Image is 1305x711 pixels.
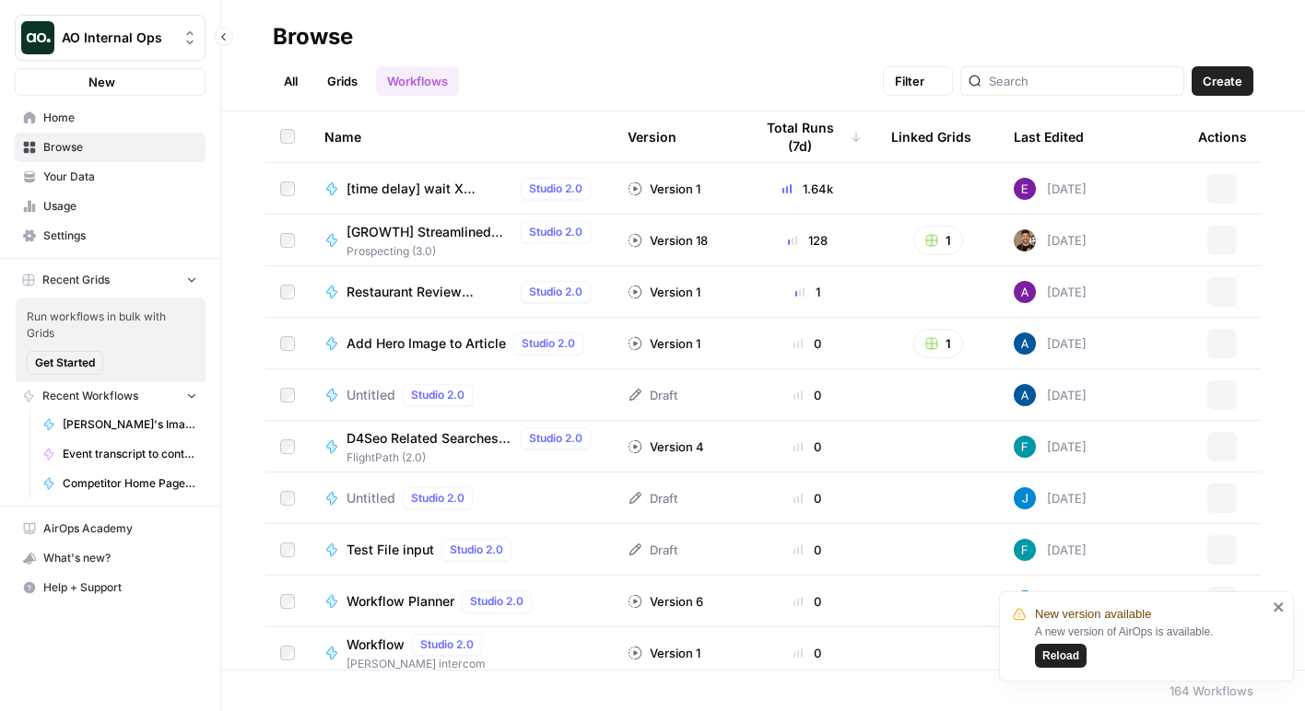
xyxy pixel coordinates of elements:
a: Event transcript to content [34,439,206,469]
span: Studio 2.0 [420,636,474,653]
span: Help + Support [43,579,197,596]
img: 36rz0nf6lyfqsoxlb67712aiq2cf [1014,229,1036,251]
a: Workflows [376,66,459,96]
span: Studio 2.0 [522,335,575,352]
img: z620ml7ie90s7uun3xptce9f0frp [1014,487,1036,509]
a: Competitor Home Page Analyzer [34,469,206,498]
button: What's new? [15,543,206,573]
span: Reload [1042,647,1079,664]
a: UntitledStudio 2.0 [324,384,598,406]
button: Help + Support [15,573,206,602]
span: Browse [43,139,197,156]
div: Total Runs (7d) [753,111,862,162]
img: AO Internal Ops Logo [21,21,54,54]
button: Workspace: AO Internal Ops [15,15,206,61]
div: Version [628,111,676,162]
div: [DATE] [1014,487,1087,509]
a: Home [15,103,206,133]
div: Name [324,111,598,162]
a: Your Data [15,162,206,192]
a: Settings [15,221,206,251]
span: Prospecting (3.0) [347,243,598,260]
div: [DATE] [1014,384,1087,406]
span: Studio 2.0 [450,542,503,558]
img: 3qwd99qm5jrkms79koxglshcff0m [1014,539,1036,561]
a: [time delay] wait X secondsStudio 2.0 [324,178,598,200]
div: 0 [753,592,862,611]
span: Filter [895,72,924,90]
span: AO Internal Ops [62,29,173,47]
div: 1 [753,283,862,301]
button: close [1273,600,1286,614]
div: 164 Workflows [1170,682,1253,700]
img: he81ibor8lsei4p3qvg4ugbvimgp [1014,332,1036,355]
div: Version 1 [628,644,700,662]
span: Untitled [347,489,395,507]
img: o3cqybgnmipr355j8nz4zpq1mc6x [1014,590,1036,612]
a: AirOps Academy [15,514,206,543]
div: 0 [753,386,862,404]
span: New version available [1035,605,1151,624]
img: tb834r7wcu795hwbtepf06oxpmnl [1014,178,1036,200]
span: Settings [43,227,197,244]
div: 0 [753,437,862,456]
a: Add Hero Image to ArticleStudio 2.0 [324,332,598,355]
span: Studio 2.0 [529,430,582,447]
div: Actions [1198,111,1247,162]
span: FlightPath (2.0) [347,449,598,466]
span: Workflow Planner [347,592,454,611]
div: Last Edited [1014,111,1084,162]
button: Reload [1035,644,1087,668]
a: Restaurant Review Sentiment AnalyzerStudio 2.0 [324,281,598,303]
a: WorkflowStudio 2.0[PERSON_NAME] intercom [324,634,598,672]
a: Test File inputStudio 2.0 [324,539,598,561]
a: Grids [316,66,369,96]
span: Untitled [347,386,395,404]
img: he81ibor8lsei4p3qvg4ugbvimgp [1014,384,1036,406]
div: [DATE] [1014,229,1087,251]
span: Recent Workflows [42,388,138,404]
span: Get Started [35,355,95,371]
img: 9uvzjib2qmv3i6bts2bnzxw8kqpp [1014,281,1036,303]
div: 128 [753,231,862,250]
div: 0 [753,489,862,507]
span: Workflow [347,635,405,654]
button: Recent Grids [15,266,206,294]
div: 1.64k [753,180,862,198]
button: Create [1192,66,1253,96]
span: Add Hero Image to Article [347,334,506,353]
button: Recent Workflows [15,382,206,410]
span: AirOps Academy [43,520,197,537]
div: Draft [628,386,677,404]
div: [DATE] [1014,539,1087,561]
span: [PERSON_NAME] intercom [347,656,489,672]
span: Usage [43,198,197,215]
a: UntitledStudio 2.0 [324,487,598,509]
span: Your Data [43,169,197,185]
img: 3qwd99qm5jrkms79koxglshcff0m [1014,436,1036,458]
a: Browse [15,133,206,162]
div: Version 1 [628,283,700,301]
div: What's new? [16,544,205,572]
div: [DATE] [1014,436,1087,458]
button: Filter [883,66,953,96]
span: Studio 2.0 [411,387,464,403]
a: D4Seo Related Searches (Flightpath)Studio 2.0FlightPath (2.0) [324,427,598,466]
a: [PERSON_NAME]'s Image Creation Workflow [34,410,206,439]
div: [DATE] [1014,281,1087,303]
button: 1 [913,329,963,358]
div: Draft [628,489,677,507]
a: All [273,66,309,96]
span: Competitor Home Page Analyzer [63,475,197,492]
div: 0 [753,644,862,662]
div: Linked Grids [891,111,971,162]
div: Version 1 [628,334,700,353]
button: 1 [913,226,963,255]
div: [DATE] [1014,332,1087,355]
div: Version 1 [628,180,700,198]
span: Studio 2.0 [529,224,582,240]
span: Studio 2.0 [529,284,582,300]
span: D4Seo Related Searches (Flightpath) [347,429,513,448]
div: Version 4 [628,437,704,456]
input: Search [989,72,1176,90]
